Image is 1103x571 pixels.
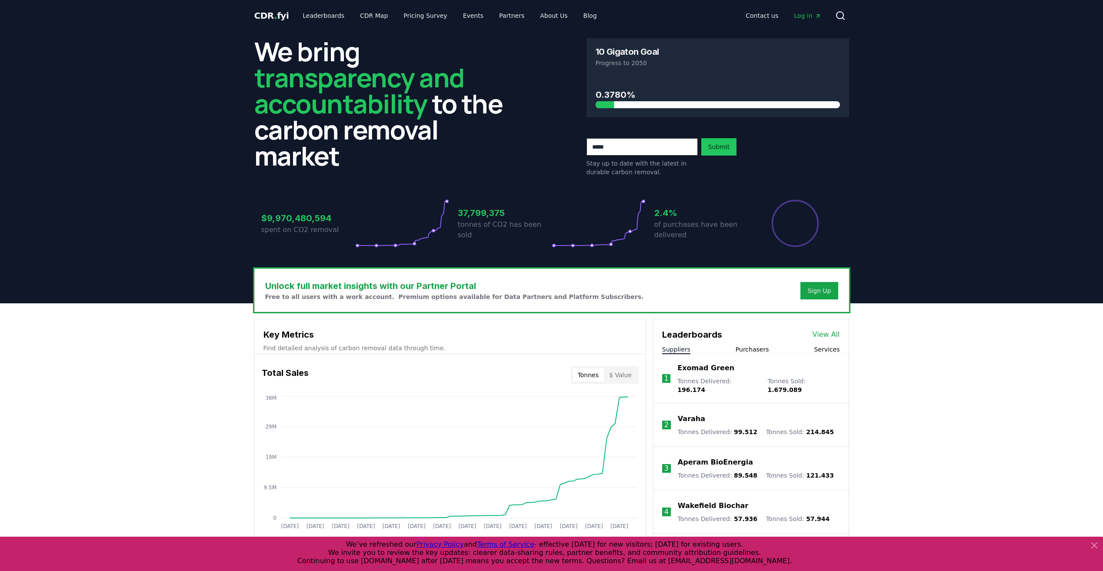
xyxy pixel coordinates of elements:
tspan: [DATE] [408,523,426,529]
a: Partners [492,8,531,23]
h3: Key Metrics [263,328,637,341]
a: Wakefield Biochar [678,501,748,511]
a: Contact us [739,8,785,23]
tspan: [DATE] [306,523,324,529]
a: View All [813,329,840,340]
p: Tonnes Sold : [767,377,840,394]
tspan: [DATE] [382,523,400,529]
tspan: [DATE] [560,523,577,529]
a: Events [456,8,490,23]
a: Sign Up [807,286,831,295]
h2: We bring to the carbon removal market [254,38,517,169]
button: $ Value [604,368,637,382]
span: CDR fyi [254,10,289,21]
p: 1 [664,373,668,384]
tspan: [DATE] [534,523,552,529]
a: Aperam BioEnergia [678,457,753,468]
p: 4 [664,507,669,517]
a: Leaderboards [296,8,351,23]
button: Services [814,345,840,354]
a: CDR Map [353,8,395,23]
p: Stay up to date with the latest in durable carbon removal. [586,159,698,176]
a: Exomad Green [677,363,734,373]
tspan: 19M [265,454,277,460]
tspan: 29M [265,424,277,430]
span: 57.944 [806,515,830,522]
p: Tonnes Delivered : [678,471,757,480]
tspan: 38M [265,395,277,401]
p: Tonnes Sold : [766,515,830,523]
p: Free to all users with a work account. Premium options available for Data Partners and Platform S... [265,292,644,301]
tspan: [DATE] [483,523,501,529]
p: Tonnes Sold : [766,428,834,436]
tspan: [DATE] [610,523,628,529]
button: Sign Up [800,282,838,299]
span: 121.433 [806,472,834,479]
span: 214.845 [806,428,834,435]
h3: $9,970,480,594 [261,212,355,225]
tspan: [DATE] [458,523,476,529]
p: Tonnes Delivered : [678,515,757,523]
tspan: [DATE] [357,523,375,529]
p: Tonnes Delivered : [678,428,757,436]
a: Pricing Survey [397,8,454,23]
h3: Leaderboards [662,328,722,341]
p: spent on CO2 removal [261,225,355,235]
span: 99.512 [734,428,757,435]
span: 196.174 [677,386,705,393]
span: 1.679.089 [767,386,802,393]
tspan: [DATE] [585,523,603,529]
a: Blog [576,8,604,23]
tspan: [DATE] [332,523,350,529]
p: Tonnes Sold : [766,471,834,480]
h3: 0.3780% [596,88,840,101]
tspan: [DATE] [433,523,451,529]
tspan: [DATE] [509,523,527,529]
span: 57.936 [734,515,757,522]
span: . [274,10,277,21]
h3: 2.4% [654,206,748,219]
button: Submit [701,138,737,156]
button: Suppliers [662,345,690,354]
a: Log in [787,8,828,23]
nav: Main [739,8,828,23]
p: 3 [664,463,669,474]
button: Tonnes [573,368,604,382]
p: tonnes of CO2 has been sold [458,219,552,240]
p: Find detailed analysis of carbon removal data through time. [263,344,637,352]
button: Purchasers [736,345,769,354]
p: 2 [664,420,669,430]
p: Tonnes Delivered : [677,377,759,394]
span: Log in [794,11,821,20]
div: Percentage of sales delivered [771,199,820,248]
tspan: 9.5M [263,485,276,491]
h3: 37,799,375 [458,206,552,219]
tspan: [DATE] [281,523,299,529]
a: Varaha [678,414,705,424]
nav: Main [296,8,603,23]
p: Progress to 2050 [596,59,840,67]
h3: 10 Gigaton Goal [596,47,659,56]
a: CDR.fyi [254,10,289,22]
h3: Total Sales [262,366,309,384]
span: 89.548 [734,472,757,479]
a: About Us [533,8,574,23]
h3: Unlock full market insights with our Partner Portal [265,279,644,292]
p: of purchases have been delivered [654,219,748,240]
span: transparency and accountability [254,60,464,121]
tspan: 0 [273,515,277,521]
